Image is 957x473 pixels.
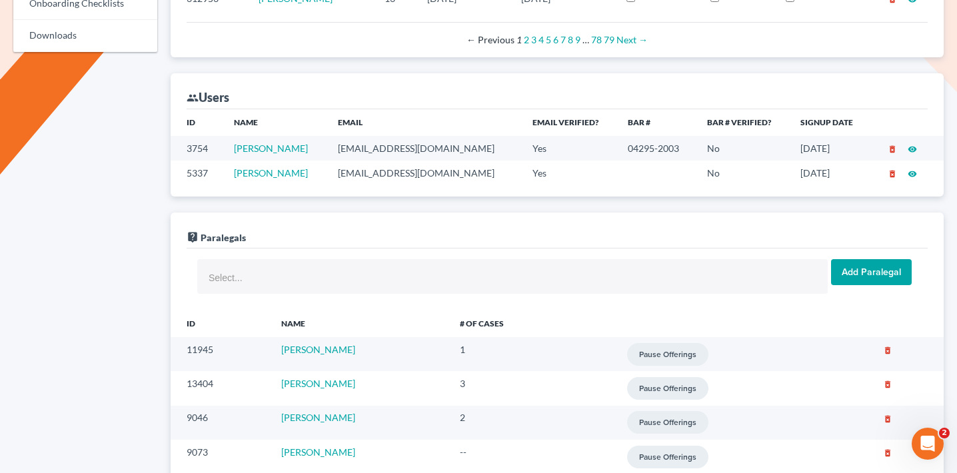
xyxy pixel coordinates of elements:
[627,343,708,366] input: Pause offerings
[858,380,917,389] button: delete_forever
[327,161,522,185] td: [EMAIL_ADDRESS][DOMAIN_NAME]
[327,136,522,161] td: [EMAIL_ADDRESS][DOMAIN_NAME]
[524,34,529,45] a: Page 2
[858,346,917,355] button: delete_forever
[627,446,708,468] input: Pause offerings
[171,310,271,337] th: ID
[888,169,897,179] i: delete_forever
[171,136,223,161] td: 3754
[883,346,892,355] i: delete_forever
[271,310,449,337] th: NAME
[281,378,355,389] a: [PERSON_NAME]
[616,34,648,45] a: Next page
[531,34,536,45] a: Page 3
[171,371,271,405] td: 13404
[696,109,790,136] th: Bar # Verified?
[858,448,917,458] button: delete_forever
[908,167,917,179] a: visibility
[449,371,572,405] td: 3
[522,161,617,185] td: Yes
[281,412,355,423] a: [PERSON_NAME]
[790,109,870,136] th: Signup Date
[908,143,917,154] a: visibility
[888,167,897,179] a: delete_forever
[908,169,917,179] i: visibility
[790,161,870,185] td: [DATE]
[883,380,892,389] i: delete_forever
[327,109,522,136] th: Email
[908,145,917,154] i: visibility
[223,109,327,136] th: Name
[234,167,308,179] a: [PERSON_NAME]
[888,143,897,154] a: delete_forever
[939,428,950,438] span: 2
[627,377,708,400] input: Pause offerings
[516,34,522,45] em: Page 1
[171,337,271,371] td: 11945
[171,161,223,185] td: 5337
[591,34,602,45] a: Page 78
[696,161,790,185] td: No
[575,34,580,45] a: Page 9
[696,136,790,161] td: No
[281,344,355,355] a: [PERSON_NAME]
[187,89,229,105] div: Users
[201,232,246,243] span: Paralegals
[187,231,199,243] i: live_help
[627,411,708,434] input: Pause offerings
[538,34,544,45] a: Page 4
[831,259,912,286] input: Add Paralegal
[546,34,551,45] a: Page 5
[449,310,572,337] th: # of Cases
[617,136,696,161] td: 04295-2003
[171,109,223,136] th: ID
[13,20,157,52] a: Downloads
[883,414,892,424] i: delete_forever
[187,92,199,104] i: group
[449,337,572,371] td: 1
[522,136,617,161] td: Yes
[234,143,308,154] a: [PERSON_NAME]
[582,34,589,45] span: …
[553,34,558,45] a: Page 6
[858,414,917,424] button: delete_forever
[449,406,572,440] td: 2
[467,34,514,45] span: Previous page
[281,446,355,458] a: [PERSON_NAME]
[560,34,566,45] a: Page 7
[568,34,573,45] a: Page 8
[617,109,696,136] th: Bar #
[912,428,944,460] iframe: Intercom live chat
[522,109,617,136] th: Email Verified?
[171,406,271,440] td: 9046
[790,136,870,161] td: [DATE]
[604,34,614,45] a: Page 79
[883,448,892,458] i: delete_forever
[197,33,917,47] div: Pagination
[888,145,897,154] i: delete_forever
